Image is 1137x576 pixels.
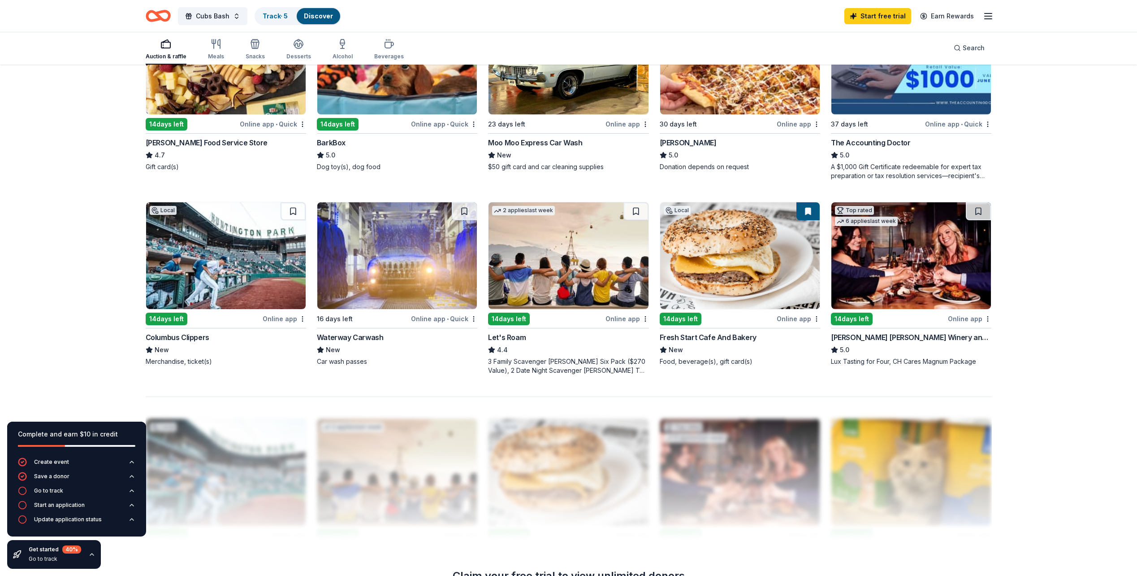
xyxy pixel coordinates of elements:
div: Food, beverage(s), gift card(s) [660,357,820,366]
a: Image for Gordon Food Service Store4 applieslast week14days leftOnline app•Quick[PERSON_NAME] Foo... [146,7,306,171]
div: Let's Roam [488,332,526,343]
span: Cubs Bash [196,11,229,22]
div: A $1,000 Gift Certificate redeemable for expert tax preparation or tax resolution services—recipi... [831,162,991,180]
div: [PERSON_NAME] [PERSON_NAME] Winery and Restaurants [831,332,991,343]
div: Online app [263,313,306,324]
span: 4.7 [155,150,165,161]
div: [PERSON_NAME] Food Service Store [146,137,268,148]
div: Auction & raffle [146,53,186,60]
div: Dog toy(s), dog food [317,162,477,171]
img: Image for Columbus Clippers [146,202,306,309]
a: Image for Moo Moo Express Car WashLocal23 days leftOnline appMoo Moo Express Car WashNew$50 gift ... [488,7,648,171]
a: Image for BarkBoxTop rated17 applieslast week14days leftOnline app•QuickBarkBox5.0Dog toy(s), dog... [317,7,477,171]
button: Save a donor [18,472,135,486]
div: Get started [29,545,81,554]
span: 5.0 [669,150,678,161]
button: Meals [208,35,224,65]
img: Image for Waterway Carwash [317,202,477,309]
span: 5.0 [840,345,849,355]
div: Go to track [34,487,63,494]
div: Lux Tasting for Four, CH Cares Magnum Package [831,357,991,366]
div: 23 days left [488,119,525,130]
button: Desserts [286,35,311,65]
button: Cubs Bash [178,7,247,25]
span: New [326,345,340,355]
div: 14 days left [146,118,187,131]
a: Image for Fresh Start Cafe And Bakery Local14days leftOnline appFresh Start Cafe And BakeryNewFoo... [660,202,820,366]
div: Online app Quick [411,313,477,324]
button: Update application status [18,515,135,529]
div: 2 applies last week [492,206,555,215]
div: Create event [34,458,69,466]
button: Beverages [374,35,404,65]
div: Moo Moo Express Car Wash [488,137,582,148]
a: Start free trial [844,8,911,24]
button: Alcohol [333,35,353,65]
span: 5.0 [326,150,335,161]
span: 5.0 [840,150,849,161]
div: Online app [605,313,649,324]
div: Alcohol [333,53,353,60]
div: 6 applies last week [835,217,898,226]
div: 14 days left [317,118,359,131]
div: Fresh Start Cafe And Bakery [660,332,757,343]
div: The Accounting Doctor [831,137,911,148]
span: 4.4 [497,345,508,355]
a: Image for Let's Roam2 applieslast week14days leftOnline appLet's Roam4.43 Family Scavenger [PERSO... [488,202,648,375]
div: Online app Quick [411,118,477,130]
img: Image for Fresh Start Cafe And Bakery [660,202,820,309]
div: Online app [777,313,820,324]
div: 14 days left [660,313,701,325]
img: Image for Cooper's Hawk Winery and Restaurants [831,202,991,309]
div: Beverages [374,53,404,60]
div: 30 days left [660,119,697,130]
span: Search [963,43,985,53]
div: Local [664,206,691,215]
div: Donation depends on request [660,162,820,171]
a: Track· 5 [263,12,288,20]
div: Snacks [246,53,265,60]
a: Image for Waterway Carwash16 days leftOnline app•QuickWaterway CarwashNewCar wash passes [317,202,477,366]
a: Discover [304,12,333,20]
div: Update application status [34,516,102,523]
div: BarkBox [317,137,346,148]
div: Top rated [835,206,874,215]
div: Complete and earn $10 in credit [18,429,135,440]
div: Online app [605,118,649,130]
div: Car wash passes [317,357,477,366]
a: Image for Casey'sTop rated2 applieslast week30 days leftOnline app[PERSON_NAME]5.0Donation depend... [660,7,820,171]
span: • [447,315,449,323]
div: Go to track [29,555,81,563]
div: Local [150,206,177,215]
button: Create event [18,458,135,472]
button: Snacks [246,35,265,65]
button: Search [947,39,992,57]
div: 16 days left [317,314,353,324]
div: 14 days left [831,313,873,325]
div: 3 Family Scavenger [PERSON_NAME] Six Pack ($270 Value), 2 Date Night Scavenger [PERSON_NAME] Two ... [488,357,648,375]
button: Track· 5Discover [255,7,341,25]
div: Meals [208,53,224,60]
div: [PERSON_NAME] [660,137,717,148]
span: New [155,345,169,355]
div: 14 days left [146,313,187,325]
img: Image for Let's Roam [489,202,648,309]
div: 40 % [62,545,81,554]
a: Image for The Accounting DoctorTop rated19 applieslast week37 days leftOnline app•QuickThe Accoun... [831,7,991,180]
a: Earn Rewards [915,8,979,24]
button: Auction & raffle [146,35,186,65]
div: Columbus Clippers [146,332,209,343]
div: $50 gift card and car cleaning supplies [488,162,648,171]
div: Gift card(s) [146,162,306,171]
span: • [961,121,963,128]
span: • [276,121,277,128]
div: Start an application [34,502,85,509]
div: Online app Quick [925,118,991,130]
div: Online app Quick [240,118,306,130]
span: New [669,345,683,355]
div: 14 days left [488,313,530,325]
div: Save a donor [34,473,69,480]
div: Online app [948,313,991,324]
span: New [497,150,511,161]
span: • [447,121,449,128]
